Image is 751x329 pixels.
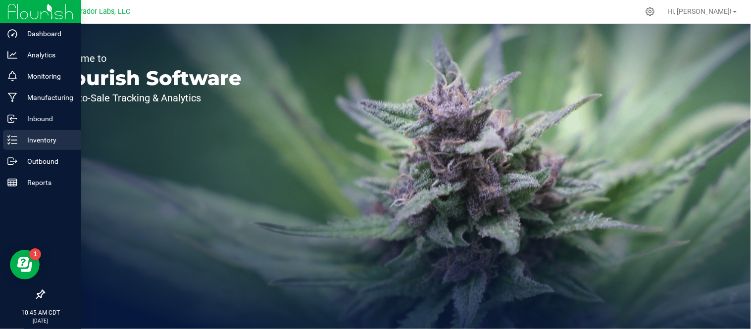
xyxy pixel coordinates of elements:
p: Flourish Software [53,68,242,88]
p: Inventory [17,134,77,146]
p: 10:45 AM CDT [4,308,77,317]
p: Monitoring [17,70,77,82]
span: Curador Labs, LLC [72,7,130,16]
inline-svg: Monitoring [7,71,17,81]
inline-svg: Dashboard [7,29,17,39]
inline-svg: Inventory [7,135,17,145]
inline-svg: Manufacturing [7,93,17,102]
p: Dashboard [17,28,77,40]
p: Analytics [17,49,77,61]
p: [DATE] [4,317,77,325]
inline-svg: Outbound [7,156,17,166]
inline-svg: Reports [7,178,17,188]
p: Inbound [17,113,77,125]
p: Outbound [17,155,77,167]
iframe: Resource center [10,250,40,280]
iframe: Resource center unread badge [29,248,41,260]
p: Seed-to-Sale Tracking & Analytics [53,93,242,103]
div: Manage settings [644,7,656,16]
p: Reports [17,177,77,188]
inline-svg: Inbound [7,114,17,124]
p: Welcome to [53,53,242,63]
p: Manufacturing [17,92,77,103]
inline-svg: Analytics [7,50,17,60]
span: Hi, [PERSON_NAME]! [668,7,732,15]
